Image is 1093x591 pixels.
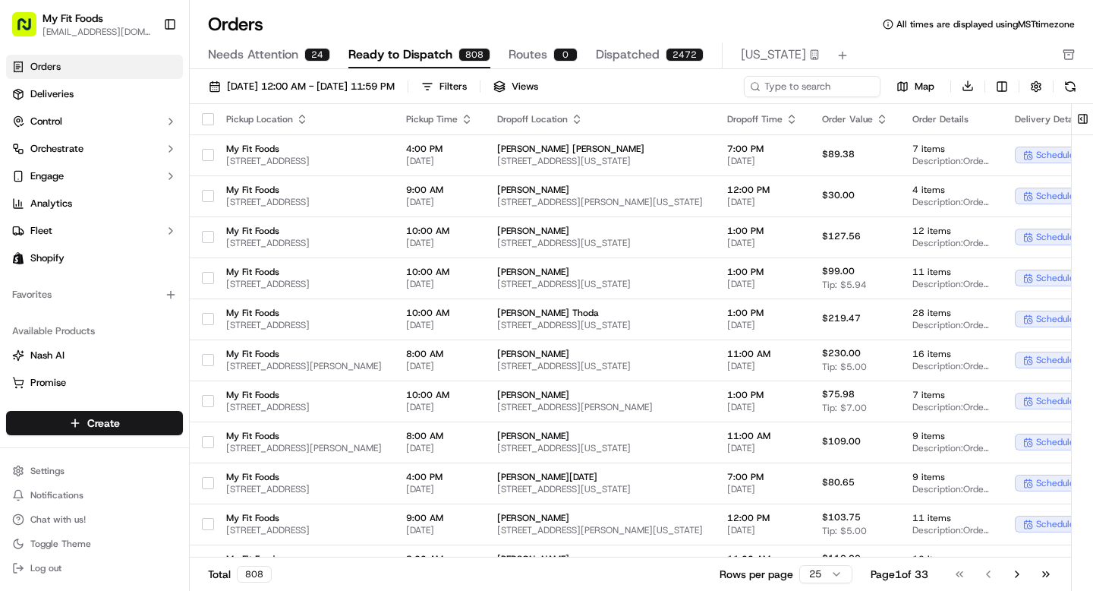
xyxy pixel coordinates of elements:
span: [DATE] [406,401,473,413]
a: Powered byPylon [107,376,184,388]
button: [EMAIL_ADDRESS][DOMAIN_NAME] [43,26,151,38]
button: Create [6,411,183,435]
span: 28 items [912,307,991,319]
span: My Fit Foods [226,430,382,442]
span: 16 items [912,348,991,360]
button: Fleet [6,219,183,243]
span: scheduled [1036,149,1080,161]
span: [DATE] [406,524,473,536]
span: Needs Attention [208,46,298,64]
span: [PERSON_NAME] [497,430,703,442]
span: $89.38 [822,148,855,160]
button: Refresh [1060,76,1081,97]
span: scheduled [1036,477,1080,489]
a: 📗Knowledge Base [9,333,122,361]
span: Settings [30,465,65,477]
p: Welcome 👋 [15,61,276,85]
div: Start new chat [68,145,249,160]
div: Order Value [822,113,888,125]
img: 1736555255976-a54dd68f-1ca7-489b-9aae-adbdc363a1c4 [15,145,43,172]
span: scheduled [1036,231,1080,243]
span: 10:00 AM [406,266,473,278]
a: 💻API Documentation [122,333,250,361]
span: [STREET_ADDRESS][US_STATE] [497,483,703,495]
span: 11:00 AM [727,348,798,360]
span: [DATE] [173,235,204,248]
span: Fleet [30,224,52,238]
span: scheduled [1036,395,1080,407]
button: Orchestrate [6,137,183,161]
span: My Fit Foods [226,143,382,155]
div: Dropoff Time [727,113,798,125]
div: Page 1 of 33 [871,567,928,582]
button: Log out [6,558,183,579]
span: • [165,277,170,289]
span: $30.00 [822,189,855,201]
div: 808 [237,566,272,583]
div: We're available if you need us! [68,160,209,172]
span: Description: Order #819019, Customer: [PERSON_NAME] [PERSON_NAME], 4th Order, [US_STATE], Day: [D... [912,155,991,167]
span: $103.75 [822,511,861,523]
span: scheduled [1036,436,1080,448]
a: Promise [12,376,177,390]
input: Got a question? Start typing here... [39,98,273,114]
span: Ready to Dispatch [348,46,452,64]
span: Promise [30,376,66,390]
span: 10:00 AM [406,389,473,401]
input: Type to search [744,76,880,97]
button: [DATE] 12:00 AM - [DATE] 11:59 PM [202,76,402,97]
span: Tip: $5.94 [822,279,867,291]
button: Toggle Theme [6,533,183,555]
button: Start new chat [258,150,276,168]
span: [DATE] [727,483,798,495]
span: [DATE] [727,155,798,167]
span: My Fit Foods [226,307,382,319]
button: Control [6,109,183,134]
span: [PERSON_NAME] [497,266,703,278]
span: 1:00 PM [727,389,798,401]
span: Control [30,115,62,128]
span: [DATE] [406,483,473,495]
span: [US_STATE] [741,46,806,64]
span: Description: Order #882907, Customer: [PERSON_NAME][DATE], Customer's 14 Order, [US_STATE], Day: ... [912,483,991,495]
span: Description: Order #883046, Customer: [PERSON_NAME], Customer's 72 Order, [US_STATE], Day: [DATE]... [912,524,991,536]
span: Routes [509,46,547,64]
span: [PERSON_NAME][DATE] [497,471,703,483]
span: 9 items [912,471,991,483]
a: Deliveries [6,82,183,106]
span: API Documentation [143,340,244,355]
span: 9:00 AM [406,184,473,196]
img: Wisdom Oko [15,262,39,292]
span: [DATE] 12:00 AM - [DATE] 11:59 PM [227,80,395,93]
div: 💻 [128,341,140,353]
span: [DATE] [727,524,798,536]
span: 4:00 PM [406,471,473,483]
div: Dropoff Location [497,113,703,125]
span: [PERSON_NAME] [497,512,703,524]
div: Filters [439,80,467,93]
a: Analytics [6,191,183,216]
span: 7:00 PM [727,143,798,155]
span: 11 items [912,266,991,278]
span: Log out [30,562,61,574]
span: [PERSON_NAME] [497,225,703,237]
span: Wisdom [PERSON_NAME] [47,277,162,289]
div: 2472 [666,48,704,62]
h1: Orders [208,12,263,36]
span: $230.00 [822,347,861,359]
span: [STREET_ADDRESS][US_STATE] [497,360,703,372]
span: Orders [30,60,61,74]
span: [DATE] [406,237,473,249]
a: Shopify [6,246,183,270]
span: 9 items [912,430,991,442]
span: Notifications [30,489,83,501]
span: [DATE] [727,401,798,413]
span: 12 items [912,225,991,237]
span: 1:00 PM [727,307,798,319]
span: My Fit Foods [226,225,382,237]
span: Chat with us! [30,514,86,526]
div: Available Products [6,319,183,343]
span: [STREET_ADDRESS][US_STATE] [497,278,703,290]
span: My Fit Foods [226,389,382,401]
